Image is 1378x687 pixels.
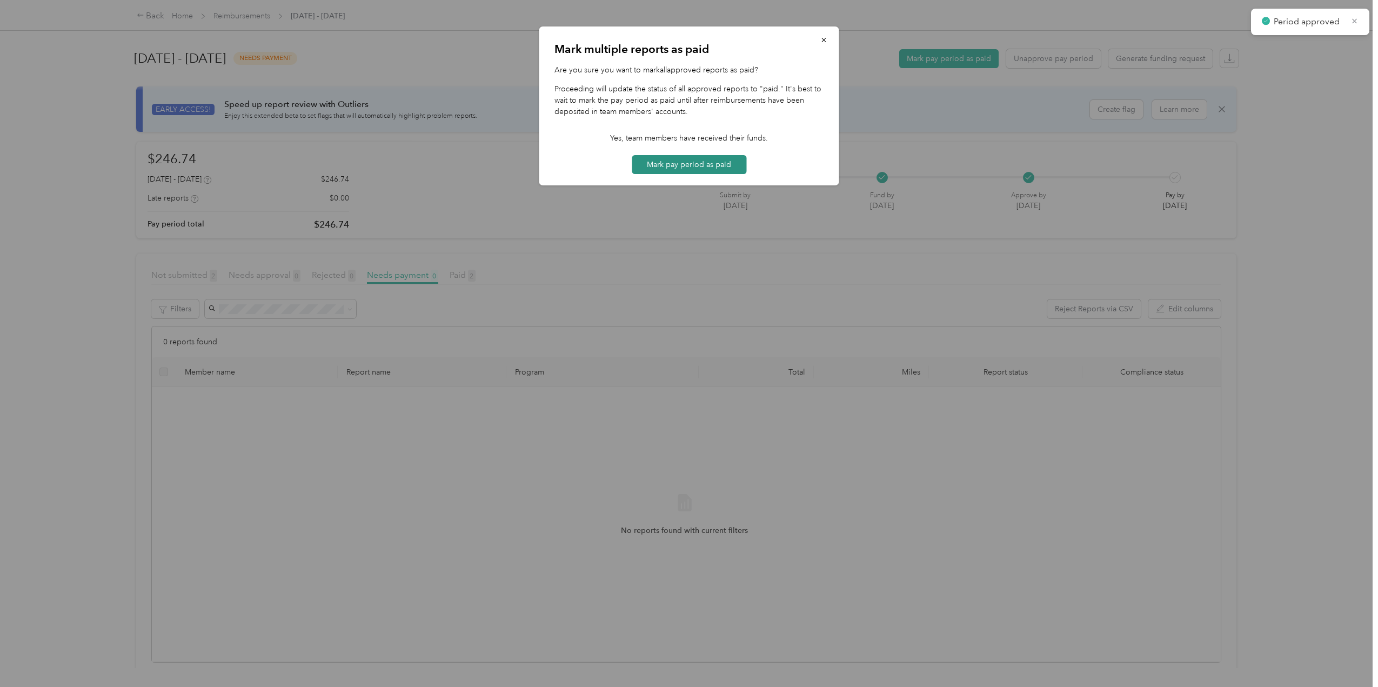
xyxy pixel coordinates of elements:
button: Mark pay period as paid [632,155,746,174]
iframe: Everlance-gr Chat Button Frame [1317,626,1378,687]
p: Are you sure you want to mark all approved reports as paid? [554,64,824,76]
p: Proceeding will update the status of all approved reports to "paid." It's best to wait to mark th... [554,83,824,117]
p: Mark multiple reports as paid [554,42,824,57]
p: Period approved [1274,15,1343,29]
p: Yes, team members have received their funds. [610,132,768,144]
